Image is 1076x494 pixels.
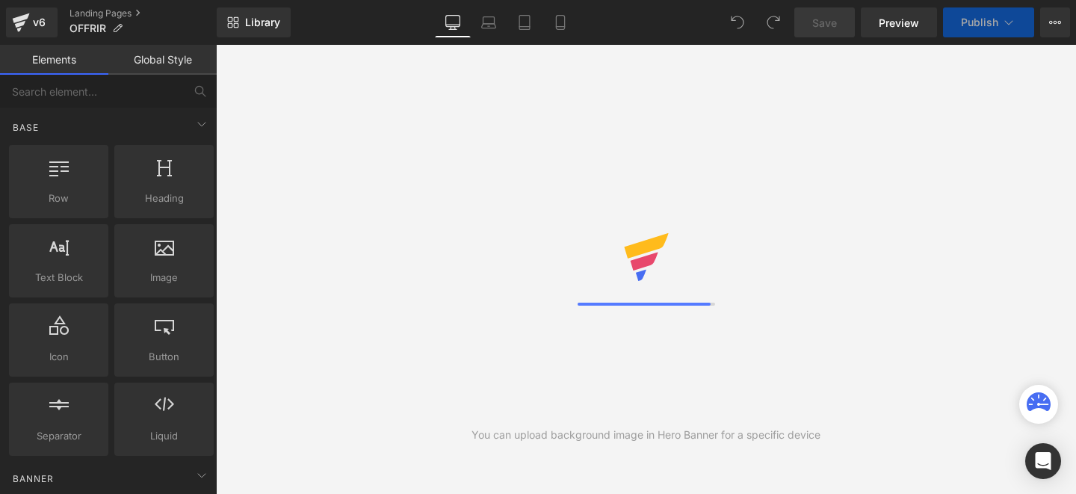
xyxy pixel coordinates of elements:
[13,349,104,365] span: Icon
[542,7,578,37] a: Mobile
[69,22,106,34] span: OFFRIR
[1025,443,1061,479] div: Open Intercom Messenger
[961,16,998,28] span: Publish
[471,7,507,37] a: Laptop
[108,45,217,75] a: Global Style
[245,16,280,29] span: Library
[861,7,937,37] a: Preview
[119,191,209,206] span: Heading
[1040,7,1070,37] button: More
[471,427,820,443] div: You can upload background image in Hero Banner for a specific device
[758,7,788,37] button: Redo
[217,7,291,37] a: New Library
[13,191,104,206] span: Row
[879,15,919,31] span: Preview
[119,428,209,444] span: Liquid
[507,7,542,37] a: Tablet
[13,428,104,444] span: Separator
[6,7,58,37] a: v6
[30,13,49,32] div: v6
[812,15,837,31] span: Save
[11,472,55,486] span: Banner
[119,349,209,365] span: Button
[435,7,471,37] a: Desktop
[723,7,752,37] button: Undo
[69,7,217,19] a: Landing Pages
[13,270,104,285] span: Text Block
[11,120,40,135] span: Base
[119,270,209,285] span: Image
[943,7,1034,37] button: Publish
